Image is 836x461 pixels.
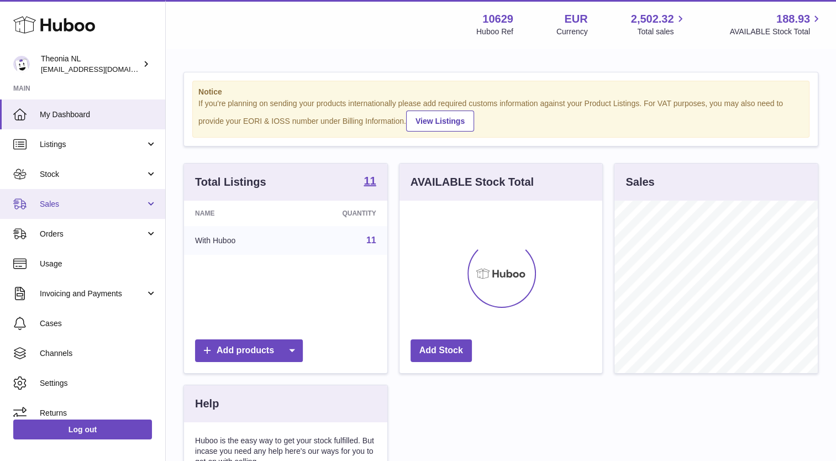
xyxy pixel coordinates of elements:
span: 2,502.32 [631,12,674,27]
span: My Dashboard [40,109,157,120]
span: Returns [40,408,157,418]
h3: Sales [625,175,654,190]
div: Theonia NL [41,54,140,75]
h3: Help [195,396,219,411]
span: Orders [40,229,145,239]
div: Currency [556,27,588,37]
a: View Listings [406,111,474,132]
h3: Total Listings [195,175,266,190]
a: Add products [195,339,303,362]
a: 2,502.32 Total sales [631,12,687,37]
a: Log out [13,420,152,439]
th: Quantity [291,201,387,226]
strong: EUR [564,12,587,27]
strong: 11 [364,175,376,186]
td: With Huboo [184,226,291,255]
a: 11 [364,175,376,188]
a: Add Stock [411,339,472,362]
span: Invoicing and Payments [40,289,145,299]
span: Listings [40,139,145,150]
span: Stock [40,169,145,180]
span: AVAILABLE Stock Total [729,27,823,37]
span: Sales [40,199,145,209]
span: [EMAIL_ADDRESS][DOMAIN_NAME] [41,65,162,74]
strong: 10629 [482,12,513,27]
h3: AVAILABLE Stock Total [411,175,534,190]
a: 11 [366,235,376,245]
div: If you're planning on sending your products internationally please add required customs informati... [198,98,803,132]
img: info@wholesomegoods.eu [13,56,30,72]
div: Huboo Ref [476,27,513,37]
span: Cases [40,318,157,329]
th: Name [184,201,291,226]
span: 188.93 [776,12,810,27]
strong: Notice [198,87,803,97]
a: 188.93 AVAILABLE Stock Total [729,12,823,37]
span: Total sales [637,27,686,37]
span: Channels [40,348,157,359]
span: Usage [40,259,157,269]
span: Settings [40,378,157,389]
